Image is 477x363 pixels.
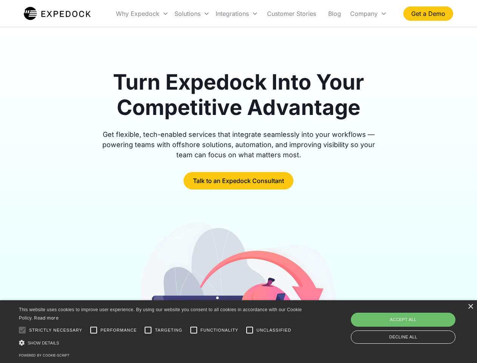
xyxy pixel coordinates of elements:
[116,10,159,17] div: Why Expedock
[155,327,182,334] span: Targeting
[213,1,261,26] div: Integrations
[29,327,82,334] span: Strictly necessary
[216,10,249,17] div: Integrations
[19,307,302,321] span: This website uses cookies to improve user experience. By using our website you consent to all coo...
[322,1,347,26] a: Blog
[113,1,171,26] div: Why Expedock
[347,1,390,26] div: Company
[350,10,378,17] div: Company
[351,281,477,363] iframe: Chat Widget
[34,315,59,321] a: Read more
[184,172,293,189] a: Talk to an Expedock Consultant
[261,1,322,26] a: Customer Stories
[100,327,137,334] span: Performance
[403,6,453,21] a: Get a Demo
[94,129,384,160] div: Get flexible, tech-enabled services that integrate seamlessly into your workflows — powering team...
[171,1,213,26] div: Solutions
[24,6,91,21] img: Expedock Logo
[24,6,91,21] a: home
[256,327,291,334] span: Unclassified
[19,353,69,357] a: Powered by cookie-script
[94,70,384,120] h1: Turn Expedock Into Your Competitive Advantage
[174,10,201,17] div: Solutions
[19,339,304,347] div: Show details
[201,327,238,334] span: Functionality
[28,341,59,345] span: Show details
